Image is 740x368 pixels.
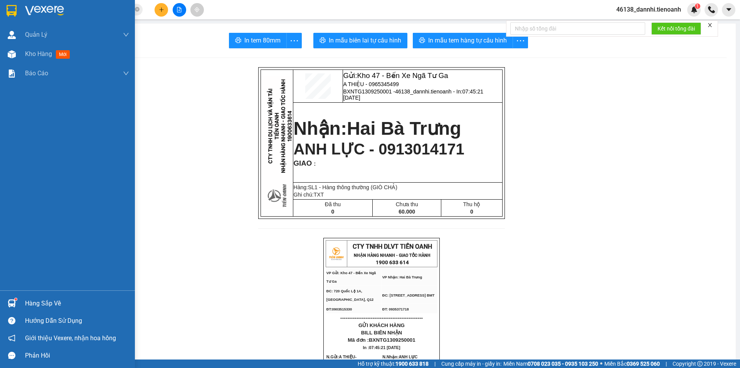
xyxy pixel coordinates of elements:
[691,6,698,13] img: icon-new-feature
[8,31,16,39] img: warehouse-icon
[123,70,129,76] span: down
[399,209,415,215] span: 60.000
[708,6,715,13] img: phone-icon
[25,68,48,78] span: Báo cáo
[697,361,703,366] span: copyright
[696,3,699,9] span: 1
[190,3,204,17] button: aim
[329,36,401,45] span: In mẫu biên lai tự cấu hình
[339,354,355,359] span: A THIỆU
[627,361,660,367] strong: 0369 525 060
[396,201,418,207] span: Chưa thu
[361,330,402,336] span: BILL BIÊN NHẬN
[695,3,700,9] sup: 1
[348,337,415,343] span: Mã đơn :
[286,33,302,48] button: more
[8,70,16,78] img: solution-icon
[510,22,645,35] input: Nhập số tổng đài
[25,298,129,309] div: Hàng sắp về
[428,36,507,45] span: In mẫu tem hàng tự cấu hình
[434,360,436,368] span: |
[610,5,687,14] span: 46138_dannhi.tienoanh
[314,184,397,190] span: 1 - Hàng thông thường (GIÒ CHẢ)
[343,81,399,87] span: A THIỆU - 0965345499
[347,118,461,139] span: Hai Bà Trưng
[358,360,429,368] span: Hỗ trợ kỹ thuật:
[363,345,400,350] span: In :
[503,360,598,368] span: Miền Nam
[7,5,17,17] img: logo-vxr
[244,36,281,45] span: In tem 80mm
[600,362,602,365] span: ⚪️
[25,30,47,39] span: Quản Lý
[382,354,423,368] span: ANH LỰC -
[159,7,164,12] span: plus
[326,271,376,283] span: VP Gửi: Kho 47 - Bến Xe Ngã Tư Ga
[369,337,415,343] span: BXNTG1309250001
[382,354,423,368] span: N.Nhận:
[294,118,461,139] strong: Nhận:
[135,7,140,12] span: close-circle
[326,244,346,263] img: logo
[49,45,94,51] span: 07:45:21 [DATE]
[8,50,16,58] img: warehouse-icon
[25,50,52,58] span: Kho hàng
[382,275,422,279] span: VP Nhận: Hai Bà Trưng
[15,298,17,300] sup: 1
[56,50,70,59] span: mới
[513,33,528,48] button: more
[357,71,448,80] span: Kho 47 - Bến Xe Ngã Tư Ga
[312,161,316,167] span: :
[343,88,484,101] span: 07:45:21 [DATE]
[294,184,397,190] span: Hàng:SL
[15,56,97,98] strong: Nhận:
[313,33,407,48] button: printerIn mẫu biên lai tự cấu hình
[8,299,16,307] img: warehouse-icon
[658,24,695,33] span: Kết nối tổng đài
[382,293,435,297] span: ĐC: [STREET_ADDRESS] BMT
[287,36,301,46] span: more
[419,37,425,44] span: printer
[25,350,129,361] div: Phản hồi
[314,192,324,198] span: TXT
[413,33,513,48] button: printerIn mẫu tem hàng tự cấu hình
[376,259,409,265] strong: 1900 633 614
[326,307,352,311] span: ĐT:0903515330
[470,209,473,215] span: 0
[343,88,484,101] span: 46138_dannhi.tienoanh - In:
[331,209,335,215] span: 0
[25,315,129,327] div: Hướng dẫn sử dụng
[326,354,365,368] span: N.Gửi:
[8,334,15,342] span: notification
[42,4,109,21] span: Kho 47 - Bến Xe Ngã Tư Ga
[343,88,484,101] span: BXNTG1309250001 -
[604,360,660,368] span: Miền Bắc
[173,3,186,17] button: file-add
[8,317,15,324] span: question-circle
[528,361,598,367] strong: 0708 023 035 - 0935 103 250
[8,352,15,359] span: message
[340,315,423,321] span: ----------------------------------------------
[707,22,713,28] span: close
[358,322,405,328] span: GỬI KHÁCH HÀNG
[42,38,112,51] span: 46138_dannhi.tienoanh - In:
[25,333,116,343] span: Giới thiệu Vexere, nhận hoa hồng
[325,201,341,207] span: Đã thu
[123,32,129,38] span: down
[382,307,409,311] span: ĐT: 0935371718
[294,192,324,198] span: Ghi chú:
[194,7,200,12] span: aim
[651,22,701,35] button: Kết nối tổng đài
[294,141,464,158] span: ANH LỰC - 0913014171
[320,37,326,44] span: printer
[441,360,501,368] span: Cung cấp máy in - giấy in:
[513,36,528,46] span: more
[725,6,732,13] span: caret-down
[42,23,105,29] span: A THIỆU - 0965345499
[177,7,182,12] span: file-add
[354,253,431,258] strong: NHẬN HÀNG NHANH - GIAO TỐC HÀNH
[135,6,140,14] span: close-circle
[42,4,109,21] span: Gửi:
[235,37,241,44] span: printer
[343,71,448,80] span: Gửi:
